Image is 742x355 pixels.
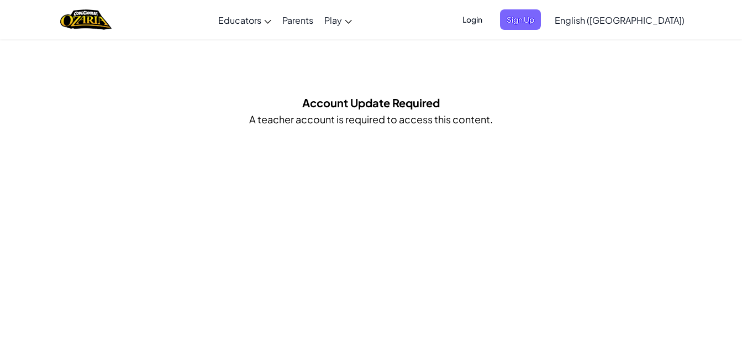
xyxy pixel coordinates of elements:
button: Sign Up [500,9,541,30]
a: Ozaria by CodeCombat logo [60,8,112,31]
a: Educators [213,5,277,35]
a: Parents [277,5,319,35]
p: A teacher account is required to access this content. [249,111,493,127]
button: Login [456,9,489,30]
span: Play [324,14,342,26]
img: Home [60,8,112,31]
span: English ([GEOGRAPHIC_DATA]) [555,14,685,26]
a: English ([GEOGRAPHIC_DATA]) [549,5,690,35]
span: Educators [218,14,261,26]
a: Play [319,5,357,35]
h5: Account Update Required [302,94,440,111]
